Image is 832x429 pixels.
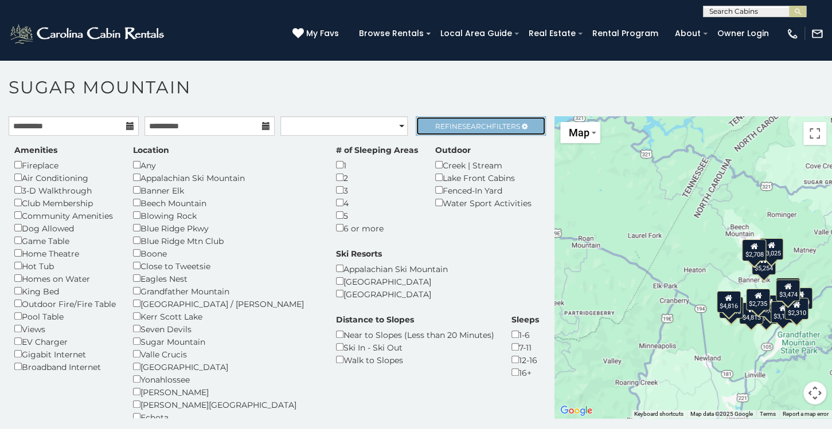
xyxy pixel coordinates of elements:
[14,310,116,322] div: Pool Table
[462,122,491,131] span: Search
[669,25,706,42] a: About
[133,259,319,272] div: Close to Tweetsie
[435,144,471,156] label: Outdoor
[14,184,116,196] div: 3-D Walkthrough
[560,122,600,143] button: Change map style
[14,196,116,209] div: Club Membership
[523,25,581,42] a: Real Estate
[634,410,683,418] button: Keyboard shortcuts
[776,278,800,300] div: $1,748
[336,341,494,353] div: Ski In - Ski Out
[416,116,546,136] a: RefineSearchFilters
[435,171,532,184] div: Lake Front Cabins
[14,322,116,335] div: Views
[435,25,518,42] a: Local Area Guide
[803,122,826,145] button: Toggle fullscreen view
[133,310,319,322] div: Kerr Scott Lake
[14,171,116,184] div: Air Conditioning
[133,234,319,247] div: Blue Ridge Mtn Club
[133,159,319,171] div: Any
[133,209,319,222] div: Blowing Rock
[133,247,319,259] div: Boone
[752,253,776,274] div: $5,254
[336,222,418,234] div: 6 or more
[9,22,167,45] img: White-1-2.png
[133,272,319,285] div: Eagles Nest
[511,328,539,341] div: 1-6
[133,297,319,310] div: [GEOGRAPHIC_DATA] / [PERSON_NAME]
[336,328,494,341] div: Near to Slopes (Less than 20 Minutes)
[133,373,319,385] div: Yonahlossee
[133,171,319,184] div: Appalachian Ski Mountain
[292,27,342,40] a: My Favs
[133,222,319,234] div: Blue Ridge Pkwy
[759,238,783,260] div: $3,025
[14,222,116,234] div: Dog Allowed
[557,403,595,418] img: Google
[786,27,799,40] img: phone-regular-white.png
[336,171,418,184] div: 2
[14,209,116,222] div: Community Amenities
[133,322,319,335] div: Seven Devils
[353,25,429,42] a: Browse Rentals
[14,285,116,297] div: King Bed
[511,314,539,325] label: Sleeps
[690,411,753,417] span: Map data ©2025 Google
[133,385,319,398] div: [PERSON_NAME]
[306,27,339,40] span: My Favs
[511,341,539,353] div: 7-11
[14,159,116,171] div: Fireplace
[133,411,319,423] div: Echota
[784,297,808,319] div: $2,310
[133,144,169,156] label: Location
[740,302,764,324] div: $4,813
[336,262,448,275] div: Appalachian Ski Mountain
[336,353,494,366] div: Walk to Slopes
[14,297,116,310] div: Outdoor Fire/Fire Table
[435,159,532,171] div: Creek | Stream
[133,285,319,297] div: Grandfather Mountain
[336,314,414,325] label: Distance to Slopes
[336,144,418,156] label: # of Sleeping Areas
[14,259,116,272] div: Hot Tub
[783,411,829,417] a: Report a map error
[133,398,319,411] div: [PERSON_NAME][GEOGRAPHIC_DATA]
[14,144,57,156] label: Amenities
[811,27,823,40] img: mail-regular-white.png
[336,248,382,259] label: Ski Resorts
[133,335,319,348] div: Sugar Mountain
[788,288,813,309] div: $2,009
[336,196,418,209] div: 4
[712,25,775,42] a: Owner Login
[754,302,778,324] div: $5,050
[133,184,319,196] div: Banner Elk
[14,335,116,348] div: EV Charger
[435,122,519,131] span: Refine Filters
[133,360,319,373] div: [GEOGRAPHIC_DATA]
[14,360,116,373] div: Broadband Internet
[758,295,782,317] div: $3,013
[435,184,532,196] div: Fenced-In Yard
[742,239,766,261] div: $2,708
[14,234,116,247] div: Game Table
[511,353,539,366] div: 12-16
[336,288,448,300] div: [GEOGRAPHIC_DATA]
[511,366,539,379] div: 16+
[803,381,826,404] button: Map camera controls
[336,184,418,196] div: 3
[14,247,116,259] div: Home Theatre
[133,348,319,360] div: Valle Crucis
[587,25,664,42] a: Rental Program
[14,348,116,360] div: Gigabit Internet
[133,196,319,209] div: Beech Mountain
[746,289,770,310] div: $2,735
[336,159,418,171] div: 1
[717,290,741,312] div: $4,816
[557,403,595,418] a: Open this area in Google Maps (opens a new window)
[435,196,532,209] div: Water Sport Activities
[14,272,116,285] div: Homes on Water
[568,127,589,139] span: Map
[336,209,418,222] div: 5
[720,296,744,318] div: $4,646
[776,280,800,301] div: $3,474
